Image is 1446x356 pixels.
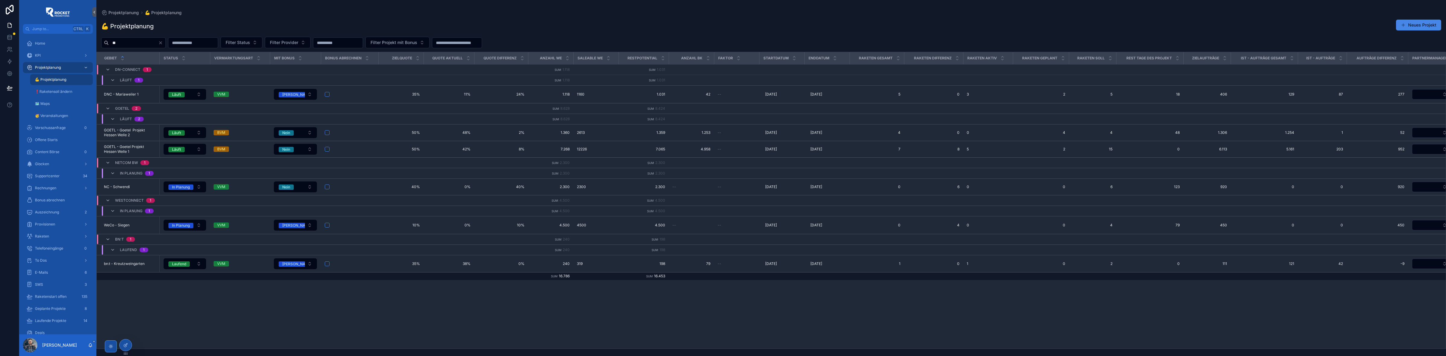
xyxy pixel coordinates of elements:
a: 123 [1120,184,1180,189]
div: 0 [82,124,89,131]
div: Nein [282,130,290,136]
a: 42 [672,92,710,97]
a: 920 [1187,184,1227,189]
span: 5.161 [1234,147,1294,152]
div: BVM [217,146,225,152]
span: Auszeichnung [35,210,59,215]
a: 0 [1301,184,1343,189]
a: 1.253 [672,130,710,135]
a: 6 [1072,184,1113,189]
span: 277 [1350,92,1404,97]
span: K [85,27,90,31]
a: 52 [1350,130,1404,135]
a: VVM [214,92,266,97]
span: 1.031 [622,92,665,97]
span: 6.113 [1187,147,1227,152]
a: 24% [478,92,524,97]
a: 4 [1016,130,1065,135]
a: 18 [1120,92,1180,97]
a: 35% [382,92,420,97]
a: 129 [1234,92,1294,97]
a: 2613 [577,130,615,135]
a: Select Button [274,181,317,193]
a: Select Button [274,219,317,231]
span: 🥳 Veranstaltungen [35,113,68,118]
span: Läuft [120,78,132,83]
div: VVM [217,184,225,190]
span: 40% [478,184,524,189]
a: 2.300 [532,184,570,189]
div: In Planung [172,184,190,190]
span: 4500 [577,223,586,228]
span: 48 [1120,130,1180,135]
span: [DATE] [765,130,777,135]
a: 0% [427,223,471,228]
span: -- [672,184,676,189]
span: WeCo - Siegen [104,223,130,228]
a: Neues Projekt [1396,20,1441,30]
a: [DATE] [808,144,846,154]
span: In Planung [120,171,142,176]
a: 0 [1120,147,1180,152]
span: 💪 Projektplanung [35,77,66,82]
div: Nein [282,184,290,190]
a: [DATE] [808,128,846,137]
a: 1.306 [1187,130,1227,135]
span: -- [718,184,721,189]
a: 7.268 [532,147,570,152]
a: 🥳 Veranstaltungen [30,110,93,121]
a: 1.360 [532,130,570,135]
span: DN-CONNECT [115,67,140,72]
button: Select Button [274,181,317,192]
span: Ctrl [73,26,84,32]
a: 2 [1016,147,1065,152]
span: 1160 [577,92,584,97]
a: 5 [853,92,900,97]
a: 0 [908,92,959,97]
a: 952 [1350,147,1404,152]
a: 10% [478,223,524,228]
span: [DATE] [810,147,822,152]
a: ❗️Raketensoll ändern [30,86,93,97]
div: Läuft [172,147,181,152]
a: Rechnungen [23,183,93,194]
a: 1 [1301,130,1343,135]
button: Select Button [164,89,206,100]
div: VVM [217,222,225,228]
a: 0 [1234,184,1294,189]
div: [PERSON_NAME] [282,92,312,97]
a: VVM [214,222,266,228]
a: 15 [1072,147,1113,152]
span: GOETL - Goetel Projekt Hessen Welle 2 [104,128,156,137]
span: [DATE] [810,130,822,135]
span: 12226 [577,147,587,152]
span: 0 [853,184,900,189]
div: In Planung [172,223,190,228]
a: [DATE] [763,182,801,192]
button: Select Button [221,37,262,48]
span: 3 [967,92,969,97]
a: [DATE] [808,90,846,99]
span: 10% [382,223,420,228]
span: Rechnungen [35,186,56,191]
div: 0 [82,148,89,156]
div: scrollable content [19,34,96,334]
div: [PERSON_NAME] [282,223,312,228]
a: 3 [967,92,1009,97]
a: Select Button [163,143,207,155]
a: Offene Starts [23,134,93,145]
a: -- [718,92,756,97]
a: 2300 [577,184,615,189]
span: Content Börse [35,150,59,154]
span: 920 [1350,184,1404,189]
a: NC - Schwendi [104,184,156,189]
span: 1.118 [532,92,570,97]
